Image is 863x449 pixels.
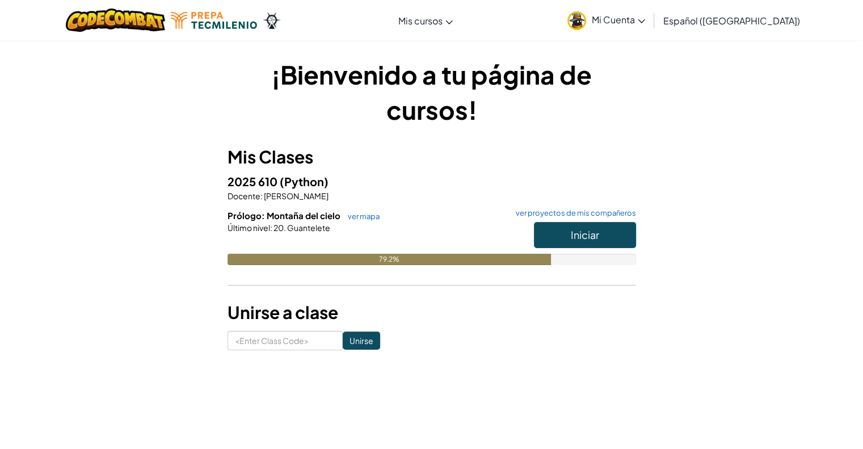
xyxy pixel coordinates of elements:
a: ver mapa [342,212,380,221]
span: Guantelete [286,223,330,233]
span: 2025 610 [228,174,280,188]
span: Iniciar [571,228,599,241]
img: Ozaria [263,12,281,29]
img: avatar [567,11,586,30]
a: Mi Cuenta [562,2,651,38]
h1: ¡Bienvenido a tu página de cursos! [228,57,636,127]
span: 20. [272,223,286,233]
span: Mis cursos [398,15,443,27]
span: (Python) [280,174,329,188]
img: CodeCombat logo [66,9,165,32]
a: Mis cursos [393,5,458,36]
button: Iniciar [534,222,636,248]
span: Último nivel [228,223,270,233]
span: [PERSON_NAME] [263,191,329,201]
img: Tecmilenio logo [171,12,257,29]
input: <Enter Class Code> [228,331,343,350]
span: : [260,191,263,201]
h3: Mis Clases [228,144,636,170]
span: Prólogo: Montaña del cielo [228,210,342,221]
span: : [270,223,272,233]
h3: Unirse a clase [228,300,636,325]
input: Unirse [343,331,380,350]
span: Docente [228,191,260,201]
a: Español ([GEOGRAPHIC_DATA]) [658,5,806,36]
span: Mi Cuenta [592,14,645,26]
span: Español ([GEOGRAPHIC_DATA]) [663,15,800,27]
div: 79.2% [228,254,551,265]
a: ver proyectos de mis compañeros [510,209,636,217]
